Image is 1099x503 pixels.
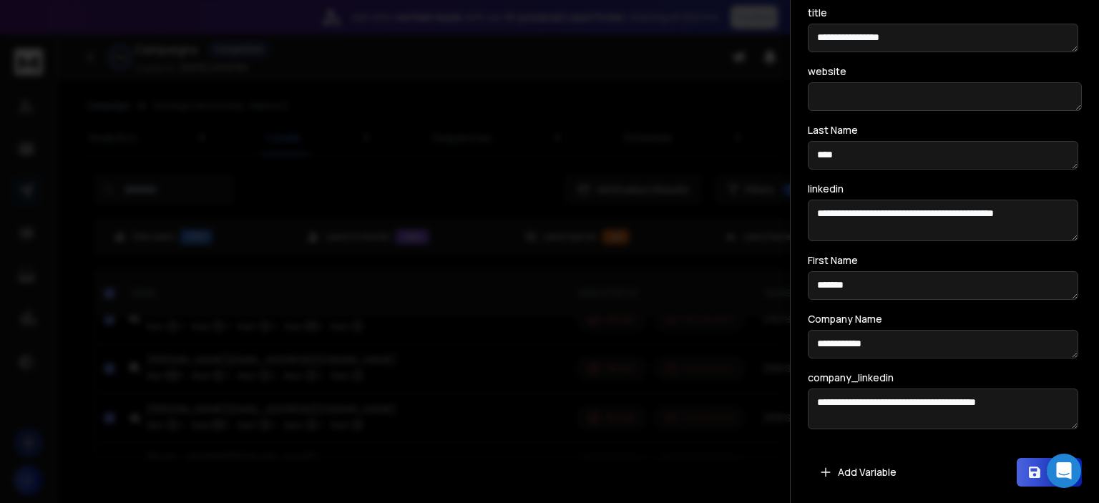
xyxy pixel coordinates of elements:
div: Open Intercom Messenger [1047,454,1081,488]
button: Save [1017,458,1082,487]
button: Add Variable [808,458,908,487]
label: First Name [808,255,858,265]
label: company_linkedin [808,373,894,383]
label: title [808,8,827,18]
label: Last Name [808,125,858,135]
label: website [808,67,846,77]
label: linkedin [808,184,844,194]
label: Company Name [808,314,882,324]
